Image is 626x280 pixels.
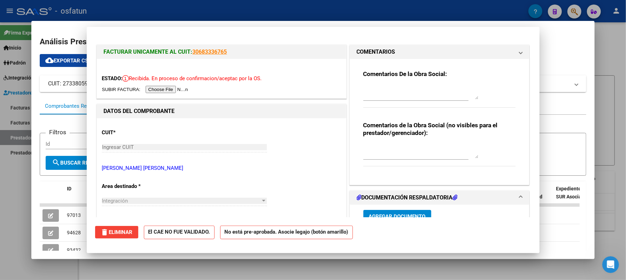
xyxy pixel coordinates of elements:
[102,75,123,82] span: ESTADO:
[102,129,174,137] p: CUIT
[369,214,426,220] span: Agregar Documento
[350,191,530,205] mat-expansion-panel-header: DOCUMENTACIÓN RESPALDATORIA
[220,226,353,239] strong: No está pre-aprobada. Asocie legajo (botón amarillo)
[363,70,447,77] strong: Comentarios De la Obra Social:
[52,158,60,167] mat-icon: search
[95,226,138,239] button: Eliminar
[102,198,128,204] span: Integración
[67,230,81,235] span: 94628
[357,48,395,56] h1: COMENTARIOS
[46,156,116,170] button: Buscar Registros
[101,229,133,235] span: Eliminar
[123,75,262,82] span: Recibida. En proceso de confirmacion/aceptac por la OS.
[40,54,97,67] button: Exportar CSV
[554,181,592,212] datatable-header-cell: Expediente SUR Asociado
[144,226,215,239] strong: El CAE NO FUE VALIDADO.
[45,102,104,110] div: Comprobantes Recibidos
[40,36,586,48] h2: Análisis Prestador - CUIT:
[67,247,81,253] span: 93432
[102,182,174,190] p: Area destinado *
[556,186,587,199] span: Expediente SUR Asociado
[48,80,570,88] mat-panel-title: CUIT: 27338059162 - [PERSON_NAME] [PERSON_NAME]
[357,194,458,202] h1: DOCUMENTACIÓN RESPALDATORIA
[602,256,619,273] iframe: Intercom live chat
[104,108,175,114] strong: DATOS DEL COMPROBANTE
[102,164,341,172] p: [PERSON_NAME] [PERSON_NAME]
[350,59,530,185] div: COMENTARIOS
[64,181,99,212] datatable-header-cell: ID
[363,122,498,136] strong: Comentarios de la Obra Social (no visibles para el prestador/gerenciador):
[101,228,109,236] mat-icon: delete
[67,212,81,218] span: 97013
[45,56,54,65] mat-icon: cloud_download
[193,48,227,55] a: 30683336765
[45,58,92,64] span: Exportar CSV
[363,210,431,223] button: Agregar Documento
[350,45,530,59] mat-expansion-panel-header: COMENTARIOS
[40,75,586,92] mat-expansion-panel-header: CUIT: 27338059162 - [PERSON_NAME] [PERSON_NAME]
[52,160,110,166] span: Buscar Registros
[67,186,71,191] span: ID
[104,48,193,55] span: FACTURAR UNICAMENTE AL CUIT:
[46,128,70,137] h3: Filtros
